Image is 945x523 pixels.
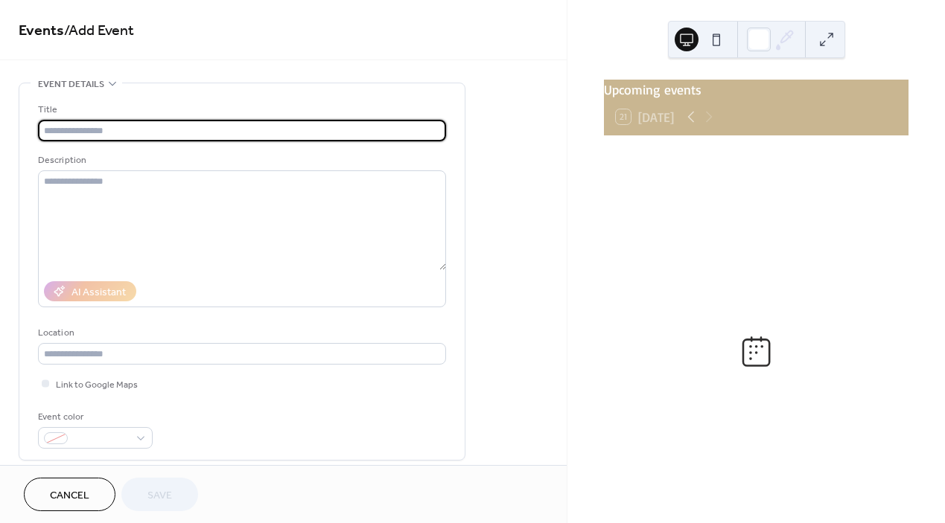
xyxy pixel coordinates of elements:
span: / Add Event [64,16,134,45]
div: Description [38,153,443,168]
span: Link to Google Maps [56,377,138,393]
button: Cancel [24,478,115,511]
div: Title [38,102,443,118]
div: Event color [38,409,150,425]
span: Event details [38,77,104,92]
div: Location [38,325,443,341]
a: Events [19,16,64,45]
span: Cancel [50,488,89,504]
div: Upcoming events [604,80,909,99]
